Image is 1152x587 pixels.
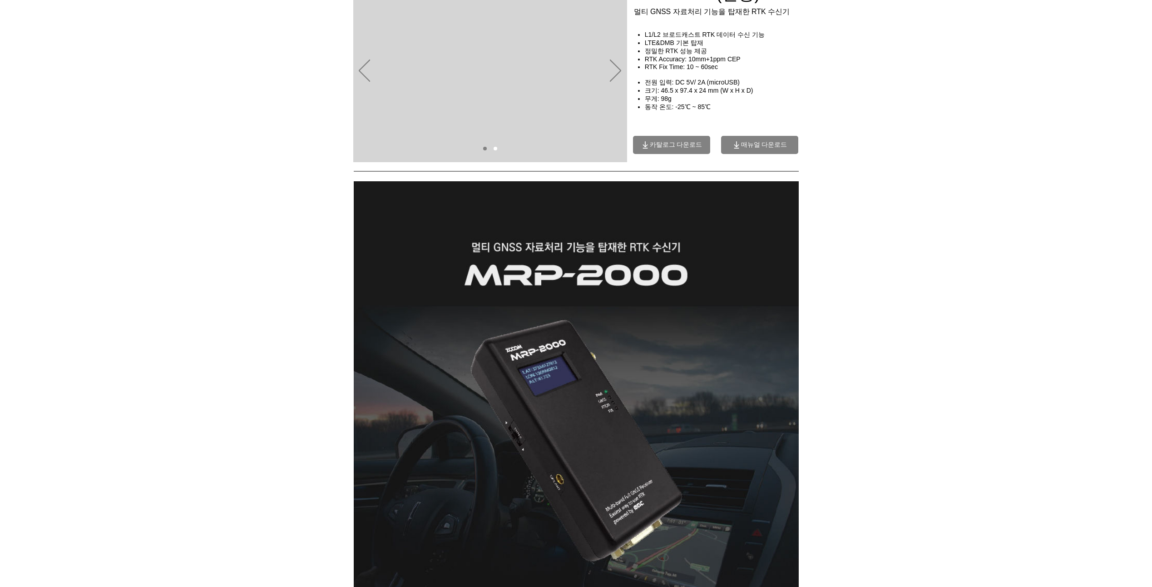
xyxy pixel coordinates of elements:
nav: 슬라이드 [480,147,500,150]
a: 02 [494,147,497,150]
a: 카탈로그 다운로드 [633,136,710,154]
button: 이전 [359,60,370,83]
span: 무게: 98g [645,95,672,102]
span: 전원 입력: DC 5V/ 2A (microUSB) [645,79,740,86]
span: 동작 온도: -25℃ ~ 85℃ [645,103,711,110]
span: 매뉴얼 다운로드 [741,141,787,149]
a: 01 [483,147,487,150]
span: RTK Fix Time: 10 ~ 60sec [645,63,718,70]
span: RTK Accuracy: 10mm+1ppm CEP [645,55,741,63]
span: 카탈로그 다운로드 [650,141,702,149]
button: 다음 [610,60,621,83]
a: 매뉴얼 다운로드 [721,136,798,154]
span: 정밀한 RTK 성능 제공 [645,47,707,55]
span: 크기: 46.5 x 97.4 x 24 mm (W x H x D) [645,87,753,94]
